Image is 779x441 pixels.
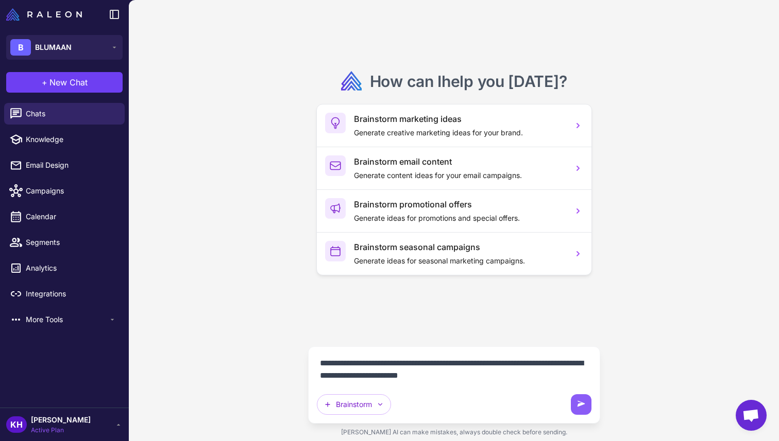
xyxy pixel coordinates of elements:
a: Analytics [4,257,125,279]
span: Email Design [26,160,116,171]
h3: Brainstorm marketing ideas [354,113,565,125]
p: Generate ideas for promotions and special offers. [354,213,565,224]
span: Segments [26,237,116,248]
img: Raleon Logo [6,8,82,21]
button: BBLUMAAN [6,35,123,60]
button: +New Chat [6,72,123,93]
span: Chats [26,108,116,119]
p: Generate content ideas for your email campaigns. [354,170,565,181]
div: KH [6,416,27,433]
p: Generate creative marketing ideas for your brand. [354,127,565,138]
a: Chats [4,103,125,125]
h3: Brainstorm seasonal campaigns [354,241,565,253]
span: Calendar [26,211,116,222]
span: Integrations [26,288,116,299]
div: [PERSON_NAME] AI can make mistakes, always double check before sending. [308,424,600,441]
button: Brainstorm [317,394,391,415]
span: BLUMAAN [35,42,72,53]
a: Raleon Logo [6,8,86,21]
span: + [42,76,47,89]
span: [PERSON_NAME] [31,414,91,426]
span: More Tools [26,314,108,325]
a: Knowledge [4,129,125,150]
div: Open chat [736,400,767,431]
div: B [10,39,31,56]
span: Active Plan [31,426,91,435]
a: Integrations [4,283,125,305]
p: Generate ideas for seasonal marketing campaigns. [354,255,565,267]
a: Segments [4,232,125,253]
a: Campaigns [4,180,125,202]
span: Campaigns [26,185,116,197]
h2: How can I ? [370,71,567,92]
h3: Brainstorm email content [354,155,565,168]
span: help you [DATE] [442,72,559,91]
a: Email Design [4,154,125,176]
h3: Brainstorm promotional offers [354,198,565,210]
span: Analytics [26,262,116,274]
span: Knowledge [26,134,116,145]
span: New Chat [49,76,88,89]
a: Calendar [4,206,125,227]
